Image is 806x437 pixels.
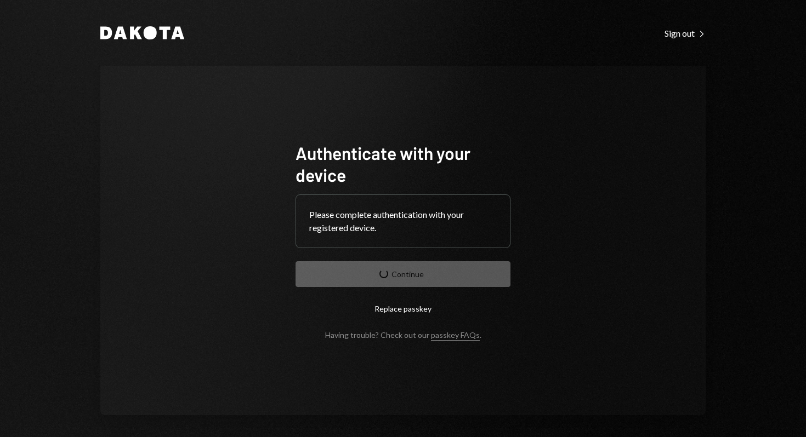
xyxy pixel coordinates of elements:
button: Replace passkey [296,296,510,321]
h1: Authenticate with your device [296,142,510,186]
div: Having trouble? Check out our . [325,330,481,340]
a: passkey FAQs [431,330,480,341]
a: Sign out [665,27,706,39]
div: Please complete authentication with your registered device. [309,208,497,234]
div: Sign out [665,28,706,39]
